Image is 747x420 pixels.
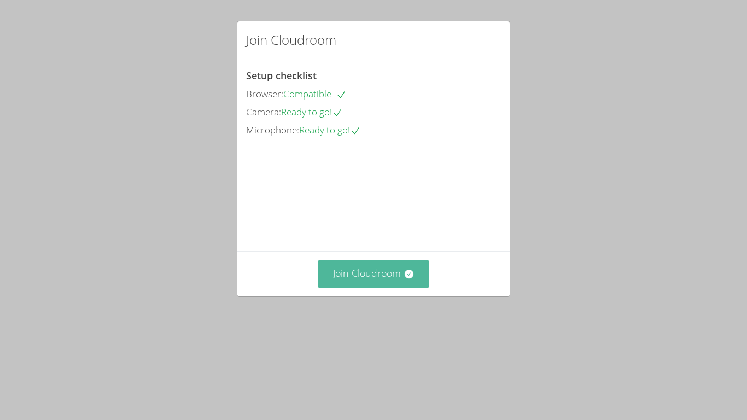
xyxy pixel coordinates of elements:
span: Camera: [246,106,281,118]
span: Setup checklist [246,69,317,82]
span: Microphone: [246,124,299,136]
span: Browser: [246,87,283,100]
h2: Join Cloudroom [246,30,336,50]
span: Ready to go! [299,124,361,136]
button: Join Cloudroom [318,260,430,287]
span: Ready to go! [281,106,343,118]
span: Compatible [283,87,347,100]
